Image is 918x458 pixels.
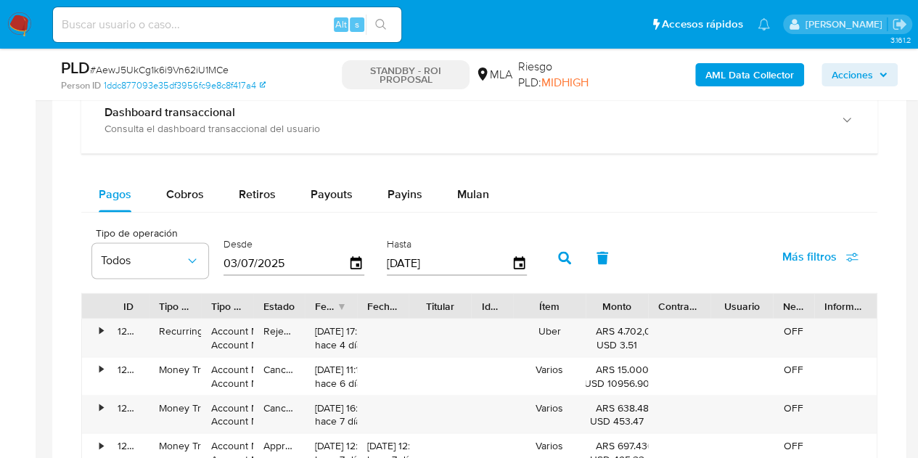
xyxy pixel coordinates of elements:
[342,60,470,89] p: STANDBY - ROI PROPOSAL
[366,15,396,35] button: search-icon
[335,17,347,31] span: Alt
[758,18,770,30] a: Notificaciones
[518,59,617,90] span: Riesgo PLD:
[662,17,743,32] span: Accesos rápidos
[61,56,90,79] b: PLD
[541,74,589,91] span: MIDHIGH
[892,17,907,32] a: Salir
[53,15,401,34] input: Buscar usuario o caso...
[355,17,359,31] span: s
[805,17,887,31] p: nicolas.fernandezallen@mercadolibre.com
[104,79,266,92] a: 1ddc877093e35df3956fc9e8c8f417a4
[821,63,898,86] button: Acciones
[475,67,512,83] div: MLA
[832,63,873,86] span: Acciones
[695,63,804,86] button: AML Data Collector
[890,34,911,46] span: 3.161.2
[705,63,794,86] b: AML Data Collector
[90,62,229,77] span: # AewJ5UkCg1k6i9Vn62iU1MCe
[61,79,101,92] b: Person ID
